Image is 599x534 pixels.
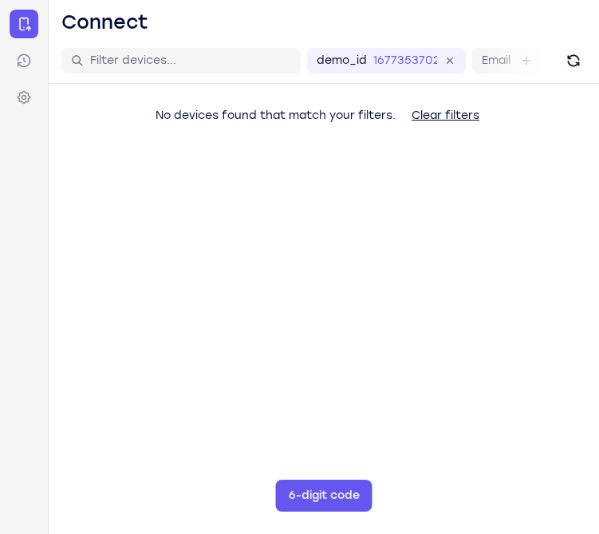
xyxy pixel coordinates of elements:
h1: Connect [61,10,148,35]
label: Email [482,53,510,69]
a: Connect [10,10,38,38]
button: Refresh [561,48,586,73]
span: No devices found that match your filters. [156,109,396,122]
a: Sessions [10,46,38,75]
button: 6-digit code [276,480,372,512]
label: demo_id [317,53,367,69]
a: Settings [10,83,38,112]
button: Clear filters [399,100,492,132]
input: Filter devices... [90,53,291,69]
